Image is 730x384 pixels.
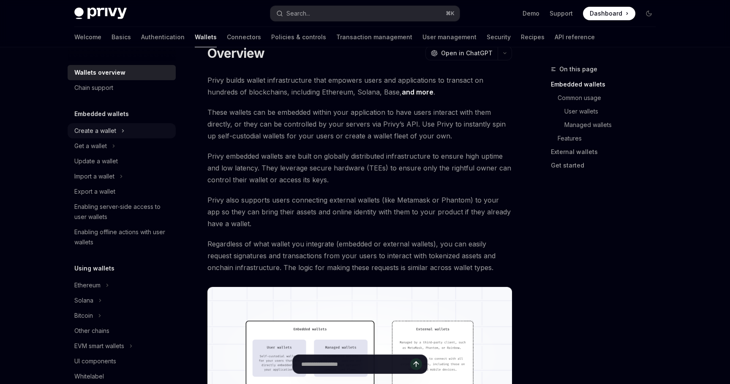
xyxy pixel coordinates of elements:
[207,46,264,61] h1: Overview
[487,27,511,47] a: Security
[551,159,662,172] a: Get started
[74,156,118,166] div: Update a wallet
[410,358,422,370] button: Send message
[74,8,127,19] img: dark logo
[74,263,114,273] h5: Using wallets
[74,356,116,366] div: UI components
[74,171,114,181] div: Import a wallet
[68,169,176,184] button: Import a wallet
[68,80,176,95] a: Chain support
[195,27,217,47] a: Wallets
[551,91,662,105] a: Common usage
[112,27,131,47] a: Basics
[270,6,460,21] button: Search...⌘K
[422,27,477,47] a: User management
[555,27,595,47] a: API reference
[336,27,412,47] a: Transaction management
[74,227,171,247] div: Enabling offline actions with user wallets
[74,126,116,136] div: Create a wallet
[74,83,113,93] div: Chain support
[551,145,662,159] a: External wallets
[642,7,656,20] button: Toggle dark mode
[301,355,410,373] input: Ask a question...
[68,123,176,138] button: Create a wallet
[551,78,662,91] a: Embedded wallets
[74,109,129,119] h5: Embedded wallets
[559,64,597,74] span: On this page
[271,27,326,47] a: Policies & controls
[74,326,109,336] div: Other chains
[207,238,512,273] span: Regardless of what wallet you integrate (embedded or external wallets), you can easily request si...
[227,27,261,47] a: Connectors
[68,278,176,293] button: Ethereum
[402,88,433,97] a: and more
[68,199,176,224] a: Enabling server-side access to user wallets
[74,68,125,78] div: Wallets overview
[207,106,512,142] span: These wallets can be embedded within your application to have users interact with them directly, ...
[521,27,545,47] a: Recipes
[74,341,124,351] div: EVM smart wallets
[583,7,635,20] a: Dashboard
[74,311,93,321] div: Bitcoin
[550,9,573,18] a: Support
[74,141,107,151] div: Get a wallet
[551,105,662,118] a: User wallets
[74,280,101,290] div: Ethereum
[74,27,101,47] a: Welcome
[68,184,176,199] a: Export a wallet
[68,138,176,154] button: Get a wallet
[141,27,185,47] a: Authentication
[207,194,512,230] span: Privy also supports users connecting external wallets (like Metamask or Phantom) to your app so t...
[551,132,662,145] a: Features
[68,354,176,369] a: UI components
[74,295,93,306] div: Solana
[446,10,455,17] span: ⌘ K
[68,369,176,384] a: Whitelabel
[68,224,176,250] a: Enabling offline actions with user wallets
[590,9,622,18] span: Dashboard
[286,8,310,19] div: Search...
[68,293,176,308] button: Solana
[68,308,176,323] button: Bitcoin
[207,150,512,186] span: Privy embedded wallets are built on globally distributed infrastructure to ensure high uptime and...
[74,187,115,197] div: Export a wallet
[74,371,104,381] div: Whitelabel
[68,65,176,80] a: Wallets overview
[551,118,662,132] a: Managed wallets
[441,49,493,57] span: Open in ChatGPT
[74,202,171,222] div: Enabling server-side access to user wallets
[207,74,512,98] span: Privy builds wallet infrastructure that empowers users and applications to transact on hundreds o...
[425,46,498,60] button: Open in ChatGPT
[523,9,539,18] a: Demo
[68,154,176,169] a: Update a wallet
[68,338,176,354] button: EVM smart wallets
[68,323,176,338] a: Other chains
